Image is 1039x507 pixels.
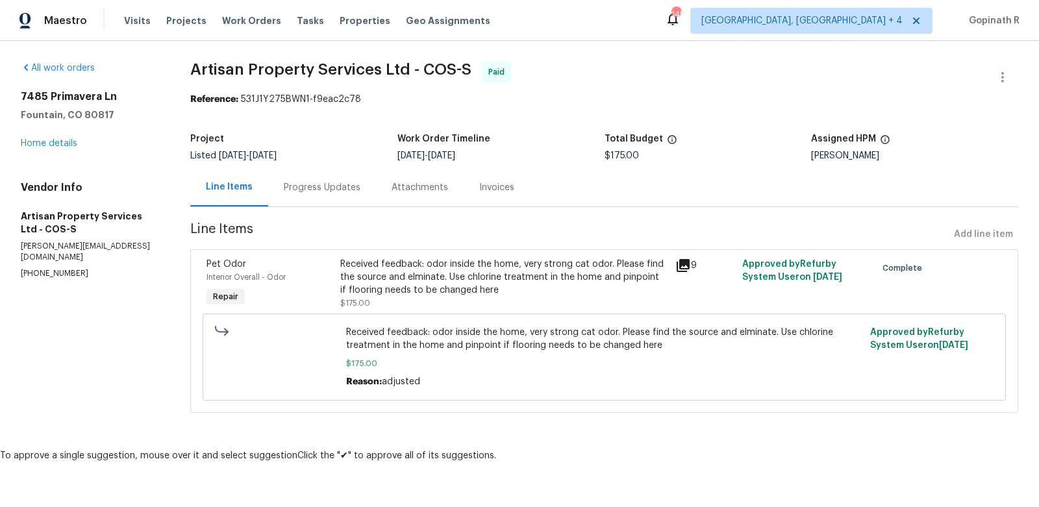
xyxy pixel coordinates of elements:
h5: Assigned HPM [811,134,876,143]
span: [DATE] [249,151,277,160]
span: Pet Odor [207,260,246,269]
span: [GEOGRAPHIC_DATA], [GEOGRAPHIC_DATA] + 4 [701,14,903,27]
span: Gopinath R [964,14,1020,27]
span: $175.00 [346,357,862,370]
span: [DATE] [813,273,842,282]
div: 145 [671,8,681,21]
h5: Artisan Property Services Ltd - COS-S [21,210,159,236]
a: All work orders [21,64,95,73]
span: Projects [166,14,207,27]
div: 9 [675,258,734,273]
h2: 7485 Primavera Ln [21,90,159,103]
span: $175.00 [605,151,639,160]
span: Listed [190,151,277,160]
span: $175.00 [340,299,370,307]
span: - [397,151,455,160]
span: - [219,151,277,160]
h5: Work Order Timeline [397,134,490,143]
span: Geo Assignments [406,14,490,27]
span: Paid [488,66,510,79]
span: [DATE] [397,151,425,160]
span: [DATE] [219,151,246,160]
span: Received feedback: odor inside the home, very strong cat odor. Please find the source and elminat... [346,326,862,352]
div: Attachments [392,181,448,194]
h4: Vendor Info [21,181,159,194]
a: Home details [21,139,77,148]
span: Approved by Refurby System User on [870,328,968,350]
p: [PHONE_NUMBER] [21,268,159,279]
span: The total cost of line items that have been proposed by Opendoor. This sum includes line items th... [667,134,677,151]
div: Progress Updates [284,181,360,194]
span: Repair [208,290,244,303]
div: [PERSON_NAME] [811,151,1018,160]
span: Tasks [297,16,324,25]
div: Received feedback: odor inside the home, very strong cat odor. Please find the source and elminat... [340,258,667,297]
span: Properties [340,14,390,27]
gdiv: Click the "✔" to approve all of its suggestions. [297,451,496,460]
span: Artisan Property Services Ltd - COS-S [190,62,471,77]
b: Reference: [190,95,238,104]
span: [DATE] [428,151,455,160]
h5: Fountain, CO 80817 [21,108,159,121]
span: Approved by Refurby System User on [742,260,842,282]
span: Interior Overall - Odor [207,273,286,281]
div: Line Items [206,180,253,193]
span: Visits [124,14,151,27]
span: Complete [883,262,927,275]
span: The hpm assigned to this work order. [880,134,890,151]
span: Reason: [346,377,382,386]
span: Work Orders [222,14,281,27]
span: Maestro [44,14,87,27]
span: [DATE] [939,341,968,350]
h5: Project [190,134,224,143]
div: Invoices [479,181,514,194]
p: [PERSON_NAME][EMAIL_ADDRESS][DOMAIN_NAME] [21,241,159,263]
div: 531J1Y275BWN1-f9eac2c78 [190,93,1018,106]
span: Line Items [190,223,949,247]
h5: Total Budget [605,134,663,143]
span: adjusted [382,377,420,386]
